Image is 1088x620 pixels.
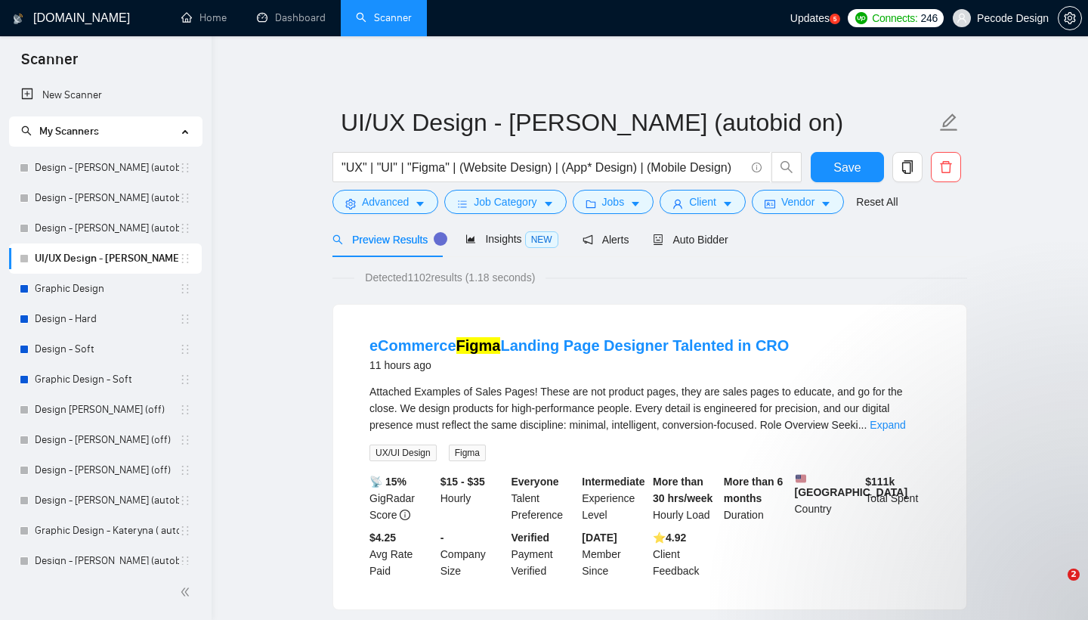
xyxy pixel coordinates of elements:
[602,194,625,210] span: Jobs
[9,516,202,546] li: Graphic Design - Kateryna ( autobid off)
[792,473,863,523] div: Country
[543,198,554,209] span: caret-down
[35,274,179,304] a: Graphic Design
[9,334,202,364] li: Design - Soft
[653,234,728,246] span: Auto Bidder
[345,198,356,209] span: setting
[582,476,644,488] b: Intermediate
[35,183,179,213] a: Design - [PERSON_NAME] (autobid off)
[9,183,202,213] li: Design - Viktoria H. (autobid off)
[650,473,721,523] div: Hourly Load
[672,198,683,209] span: user
[9,153,202,183] li: Design - Tetiana A. (autobid off)
[653,532,686,544] b: ⭐️ 4.92
[508,529,580,579] div: Payment Verified
[893,160,922,174] span: copy
[179,222,191,234] span: holder
[179,525,191,537] span: holder
[957,13,967,23] span: user
[9,485,202,516] li: Design - Kateryna K. (autobid off)
[811,152,884,182] button: Save
[21,80,190,110] a: New Scanner
[9,80,202,110] li: New Scanner
[13,7,23,31] img: logo
[9,304,202,334] li: Design - Hard
[369,532,396,544] b: $4.25
[35,304,179,334] a: Design - Hard
[856,194,898,210] a: Reset All
[579,529,650,579] div: Member Since
[369,386,903,431] span: Attached Examples of Sales Pages! These are not product pages, they are sales pages to educate, a...
[35,395,179,425] a: Design [PERSON_NAME] (off)
[341,104,936,141] input: Scanner name...
[474,194,536,210] span: Job Category
[9,546,202,576] li: Design - Anastasia Z. (autobid off 24/7)
[790,12,830,24] span: Updates
[465,233,558,245] span: Insights
[35,485,179,516] a: Design - [PERSON_NAME] (autobid off)
[583,234,593,245] span: notification
[722,198,733,209] span: caret-down
[35,546,179,576] a: Design - [PERSON_NAME] (autobid off 24/7)
[35,455,179,485] a: Design - [PERSON_NAME] (off)
[781,194,814,210] span: Vendor
[35,213,179,243] a: Design - [PERSON_NAME] (autobid off)
[855,12,867,24] img: upwork-logo.png
[179,192,191,204] span: holder
[437,529,508,579] div: Company Size
[444,190,566,214] button: barsJob Categorycaret-down
[939,113,959,132] span: edit
[721,473,792,523] div: Duration
[366,473,437,523] div: GigRadar Score
[179,464,191,476] span: holder
[772,160,801,174] span: search
[369,445,437,461] span: UX/UI Design
[525,231,558,248] span: NEW
[332,234,343,245] span: search
[179,343,191,355] span: holder
[630,198,641,209] span: caret-down
[752,190,844,214] button: idcardVendorcaret-down
[257,11,326,24] a: dashboardDashboard
[21,126,32,136] span: search
[35,334,179,364] a: Design - Soft
[752,163,762,172] span: info-circle
[179,253,191,265] span: holder
[653,476,712,504] b: More than 30 hrs/week
[415,198,425,209] span: caret-down
[180,584,195,600] span: double-left
[354,269,546,286] span: Detected 1102 results (1.18 seconds)
[512,476,559,488] b: Everyone
[369,356,789,374] div: 11 hours ago
[179,162,191,174] span: holder
[332,234,441,246] span: Preview Results
[181,11,227,24] a: homeHome
[440,476,485,488] b: $15 - $35
[179,404,191,416] span: holder
[179,434,191,446] span: holder
[1068,569,1080,581] span: 2
[583,234,629,246] span: Alerts
[833,16,837,23] text: 5
[179,313,191,325] span: holder
[921,10,938,26] span: 246
[9,395,202,425] li: Design Anastasia L. (off)
[1037,569,1073,605] iframe: Intercom live chat
[179,374,191,386] span: holder
[366,529,437,579] div: Avg Rate Paid
[9,274,202,304] li: Graphic Design
[465,234,476,244] span: area-chart
[434,232,447,246] div: Tooltip anchor
[179,494,191,507] span: holder
[512,532,550,544] b: Verified
[9,243,202,274] li: UI/UX Design - Victoriia B. (autobid on)
[39,125,99,138] span: My Scanners
[689,194,716,210] span: Client
[579,473,650,523] div: Experience Level
[765,198,775,209] span: idcard
[830,14,840,24] a: 5
[369,476,406,488] b: 📡 15%
[892,152,923,182] button: copy
[582,532,617,544] b: [DATE]
[1059,12,1081,24] span: setting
